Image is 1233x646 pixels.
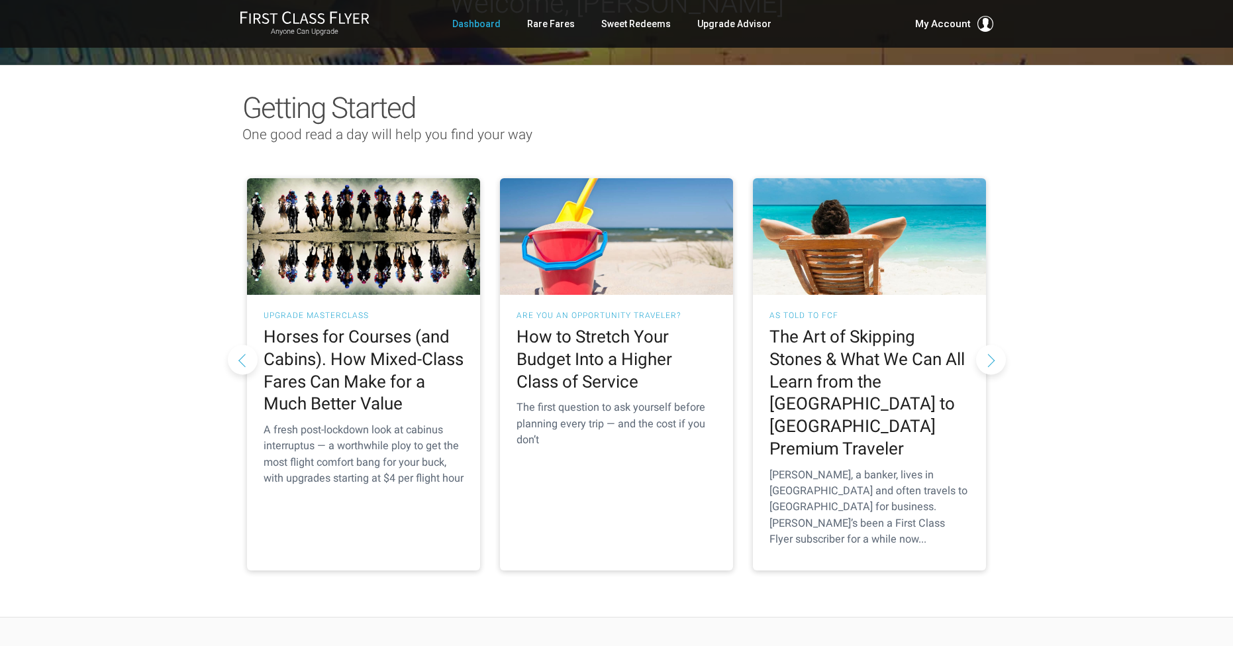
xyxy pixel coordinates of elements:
[242,127,532,142] span: One good read a day will help you find your way
[753,178,986,570] a: As Told To FCF The Art of Skipping Stones & What We Can All Learn from the [GEOGRAPHIC_DATA] to [...
[247,178,480,570] a: UPGRADE MASTERCLASS Horses for Courses (and Cabins). How Mixed-Class Fares Can Make for a Much Be...
[769,311,969,319] h3: As Told To FCF
[601,12,671,36] a: Sweet Redeems
[500,178,733,570] a: Are You An Opportunity Traveler? How to Stretch Your Budget Into a Higher Class of Service The fi...
[915,16,971,32] span: My Account
[452,12,501,36] a: Dashboard
[517,326,716,393] h2: How to Stretch Your Budget Into a Higher Class of Service
[264,326,464,415] h2: Horses for Courses (and Cabins). How Mixed-Class Fares Can Make for a Much Better Value
[697,12,771,36] a: Upgrade Advisor
[242,91,415,125] span: Getting Started
[769,326,969,460] h2: The Art of Skipping Stones & What We Can All Learn from the [GEOGRAPHIC_DATA] to [GEOGRAPHIC_DATA...
[240,27,370,36] small: Anyone Can Upgrade
[240,11,370,37] a: First Class FlyerAnyone Can Upgrade
[527,12,575,36] a: Rare Fares
[915,16,993,32] button: My Account
[228,345,258,374] button: Previous slide
[517,400,716,448] p: The first question to ask yourself before planning every trip — and the cost if you don’t
[264,311,464,319] h3: UPGRADE MASTERCLASS
[769,467,969,547] p: [PERSON_NAME], a banker, lives in [GEOGRAPHIC_DATA] and often travels to [GEOGRAPHIC_DATA] for bu...
[517,311,716,319] h3: Are You An Opportunity Traveler?
[240,11,370,25] img: First Class Flyer
[264,422,464,486] p: A fresh post-lockdown look at cabinus interruptus — a worthwhile ploy to get the most flight comf...
[976,345,1006,374] button: Next slide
